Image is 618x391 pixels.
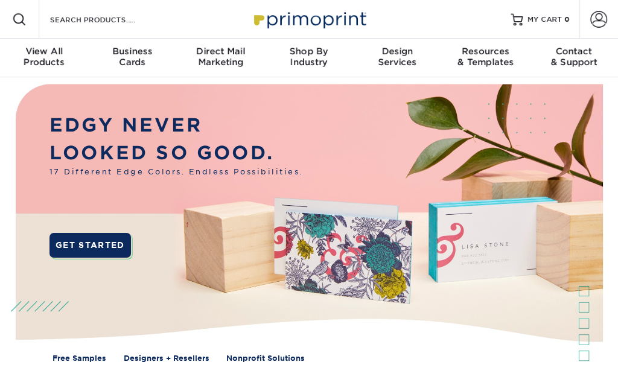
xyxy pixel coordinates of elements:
span: 17 Different Edge Colors. Endless Possibilities. [49,167,303,177]
a: Designers + Resellers [124,353,209,364]
div: Services [353,46,441,68]
a: Shop ByIndustry [265,39,353,77]
div: & Support [530,46,618,68]
input: SEARCH PRODUCTS..... [49,12,167,27]
span: Business [88,46,176,57]
a: Contact& Support [530,39,618,77]
img: Primoprint [249,6,369,32]
span: Shop By [265,46,353,57]
span: Resources [441,46,529,57]
div: Cards [88,46,176,68]
span: Contact [530,46,618,57]
a: Resources& Templates [441,39,529,77]
a: Nonprofit Solutions [226,353,305,364]
a: BusinessCards [88,39,176,77]
span: Design [353,46,441,57]
div: & Templates [441,46,529,68]
span: Direct Mail [177,46,265,57]
div: Marketing [177,46,265,68]
a: Direct MailMarketing [177,39,265,77]
span: MY CART [527,14,562,25]
a: Free Samples [53,353,106,364]
a: DesignServices [353,39,441,77]
a: GET STARTED [49,233,131,257]
div: Industry [265,46,353,68]
span: 0 [564,15,570,24]
p: LOOKED SO GOOD. [49,139,303,167]
p: EDGY NEVER [49,111,303,139]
